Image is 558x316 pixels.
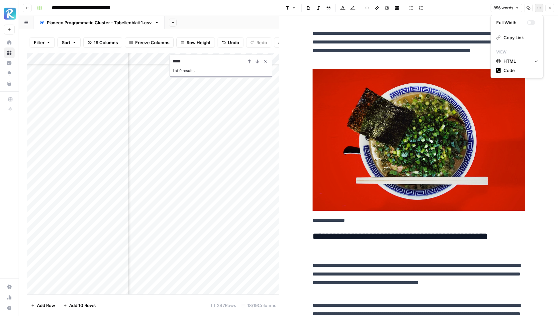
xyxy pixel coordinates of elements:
[62,39,70,46] span: Sort
[135,39,169,46] span: Freeze Columns
[4,78,15,89] a: Your Data
[228,39,239,46] span: Undo
[494,48,541,56] p: View
[57,37,81,48] button: Sort
[4,8,16,20] img: Radyant Logo
[246,37,271,48] button: Redo
[4,303,15,313] button: Help + Support
[59,300,100,311] button: Add 10 Rows
[239,300,279,311] div: 18/19 Columns
[69,302,96,309] span: Add 10 Rows
[491,4,522,12] button: 856 words
[94,39,118,46] span: 19 Columns
[34,39,45,46] span: Filter
[172,67,269,75] div: 1 of 9 results
[30,37,55,48] button: Filter
[4,58,15,68] a: Insights
[187,39,211,46] span: Row Height
[261,57,269,65] button: Close Search
[4,281,15,292] a: Settings
[218,37,243,48] button: Undo
[4,47,15,58] a: Browse
[4,37,15,48] a: Home
[125,37,174,48] button: Freeze Columns
[34,16,165,29] a: Planeco Programmatic Cluster - Tabellenblatt1.csv
[4,292,15,303] a: Usage
[208,300,239,311] div: 247 Rows
[27,300,59,311] button: Add Row
[47,19,152,26] div: Planeco Programmatic Cluster - Tabellenblatt1.csv
[37,302,55,309] span: Add Row
[504,34,535,41] span: Copy Link
[494,5,513,11] span: 856 words
[504,67,535,74] span: Code
[83,37,122,48] button: 19 Columns
[256,39,267,46] span: Redo
[4,5,15,22] button: Workspace: Radyant
[496,19,527,26] div: Full Width
[4,68,15,79] a: Opportunities
[504,58,529,64] span: HTML
[253,57,261,65] button: Next Result
[176,37,215,48] button: Row Height
[245,57,253,65] button: Previous Result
